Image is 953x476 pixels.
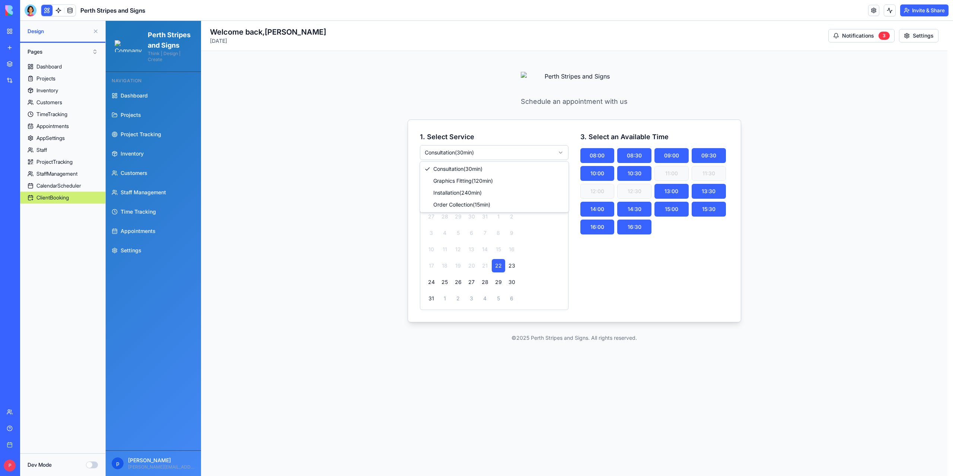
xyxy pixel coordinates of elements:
a: ProjectTracking [20,156,105,168]
span: Design [28,28,90,35]
span: P [4,460,16,472]
a: CalendarScheduler [20,180,105,192]
div: Inventory [36,87,58,94]
span: Order Collection ( 15 min) [328,180,385,188]
a: TimeTracking [20,108,105,120]
div: CalendarScheduler [36,182,81,189]
div: Customers [36,99,62,106]
div: StaffManagement [36,170,77,178]
a: Staff [20,144,105,156]
a: Appointments [20,120,105,132]
div: Dashboard [36,63,62,70]
a: Dashboard [20,61,105,73]
div: Staff [36,146,47,154]
div: ClientBooking [36,194,69,201]
a: Customers [20,96,105,108]
span: Perth Stripes and Signs [80,6,145,15]
button: Pages [24,46,102,58]
span: Graphics Fitting ( 120 min) [328,156,387,164]
div: Appointments [36,122,69,130]
div: TimeTracking [36,111,67,118]
div: AppSettings [36,134,65,142]
span: Consultation ( 30 min) [328,144,377,152]
a: Inventory [20,84,105,96]
div: Projects [36,75,55,82]
label: Dev Mode [28,461,52,469]
a: Projects [20,73,105,84]
a: ClientBooking [20,192,105,204]
img: logo [5,5,51,16]
div: ProjectTracking [36,158,73,166]
span: Installation ( 240 min) [328,168,376,176]
button: Invite & Share [900,4,949,16]
a: StaffManagement [20,168,105,180]
a: AppSettings [20,132,105,144]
